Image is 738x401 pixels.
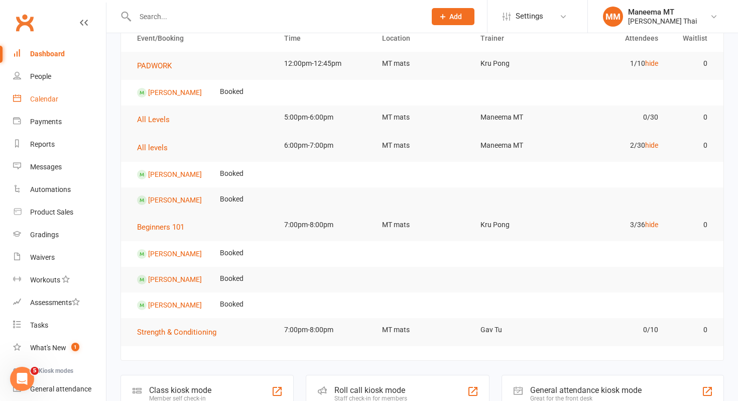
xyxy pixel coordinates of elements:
[373,106,471,129] td: MT mats
[128,26,275,51] th: Event/Booking
[449,13,462,21] span: Add
[471,26,569,51] th: Trainer
[30,140,55,148] div: Reports
[13,337,106,359] a: What's New1
[569,26,667,51] th: Attendees
[471,213,569,237] td: Kru Pong
[137,328,216,337] span: Strength & Conditioning
[137,142,175,154] button: All levels
[30,118,62,126] div: Payments
[13,65,106,88] a: People
[71,343,79,351] span: 1
[30,253,55,261] div: Waivers
[13,314,106,337] a: Tasks
[530,385,642,395] div: General attendance kiosk mode
[334,385,407,395] div: Roll call kiosk mode
[211,80,253,104] td: Booked
[13,178,106,201] a: Automations
[13,201,106,224] a: Product Sales
[373,213,471,237] td: MT mats
[13,269,106,291] a: Workouts
[667,52,716,75] td: 0
[137,115,170,124] span: All Levels
[13,156,106,178] a: Messages
[13,43,106,65] a: Dashboard
[275,134,373,157] td: 6:00pm-7:00pm
[667,318,716,342] td: 0
[373,52,471,75] td: MT mats
[373,26,471,51] th: Location
[275,26,373,51] th: Time
[569,134,667,157] td: 2/30
[569,213,667,237] td: 3/36
[137,223,184,232] span: Beginners 101
[373,318,471,342] td: MT mats
[30,50,65,58] div: Dashboard
[432,8,474,25] button: Add
[645,59,658,67] a: hide
[667,26,716,51] th: Waitlist
[211,187,253,211] td: Booked
[373,134,471,157] td: MT mats
[569,52,667,75] td: 1/10
[13,378,106,400] a: General attendance kiosk mode
[10,367,34,391] iframe: Intercom live chat
[31,367,39,375] span: 5
[137,114,177,126] button: All Levels
[471,134,569,157] td: Maneema MT
[30,231,59,239] div: Gradings
[149,385,211,395] div: Class kiosk mode
[667,213,716,237] td: 0
[628,8,697,17] div: Maneema MT
[645,221,658,229] a: hide
[30,344,66,352] div: What's New
[516,5,543,28] span: Settings
[471,52,569,75] td: Kru Pong
[137,61,172,70] span: PADWORK
[148,195,202,204] a: [PERSON_NAME]
[30,298,80,307] div: Assessments
[275,318,373,342] td: 7:00pm-8:00pm
[13,88,106,111] a: Calendar
[569,318,667,342] td: 0/10
[211,162,253,185] td: Booked
[13,291,106,314] a: Assessments
[30,208,73,216] div: Product Sales
[30,163,62,171] div: Messages
[148,275,202,283] a: [PERSON_NAME]
[30,276,60,284] div: Workouts
[211,292,253,316] td: Booked
[628,17,697,26] div: [PERSON_NAME] Thai
[148,88,202,96] a: [PERSON_NAME]
[13,246,106,269] a: Waivers
[137,143,168,152] span: All levels
[211,241,253,265] td: Booked
[471,318,569,342] td: Gav Tu
[569,106,667,129] td: 0/30
[13,224,106,246] a: Gradings
[30,321,48,329] div: Tasks
[211,267,253,290] td: Booked
[645,141,658,149] a: hide
[148,170,202,178] a: [PERSON_NAME]
[30,95,58,103] div: Calendar
[275,52,373,75] td: 12:00pm-12:45pm
[137,326,223,338] button: Strength & Conditioning
[667,134,716,157] td: 0
[603,7,623,27] div: MM
[275,213,373,237] td: 7:00pm-8:00pm
[12,10,37,35] a: Clubworx
[471,106,569,129] td: Maneema MT
[148,300,202,309] a: [PERSON_NAME]
[30,72,51,80] div: People
[13,111,106,133] a: Payments
[275,106,373,129] td: 5:00pm-6:00pm
[30,185,71,193] div: Automations
[13,133,106,156] a: Reports
[148,249,202,257] a: [PERSON_NAME]
[667,106,716,129] td: 0
[137,221,191,233] button: Beginners 101
[30,385,91,393] div: General attendance
[132,10,419,24] input: Search...
[137,60,179,72] button: PADWORK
